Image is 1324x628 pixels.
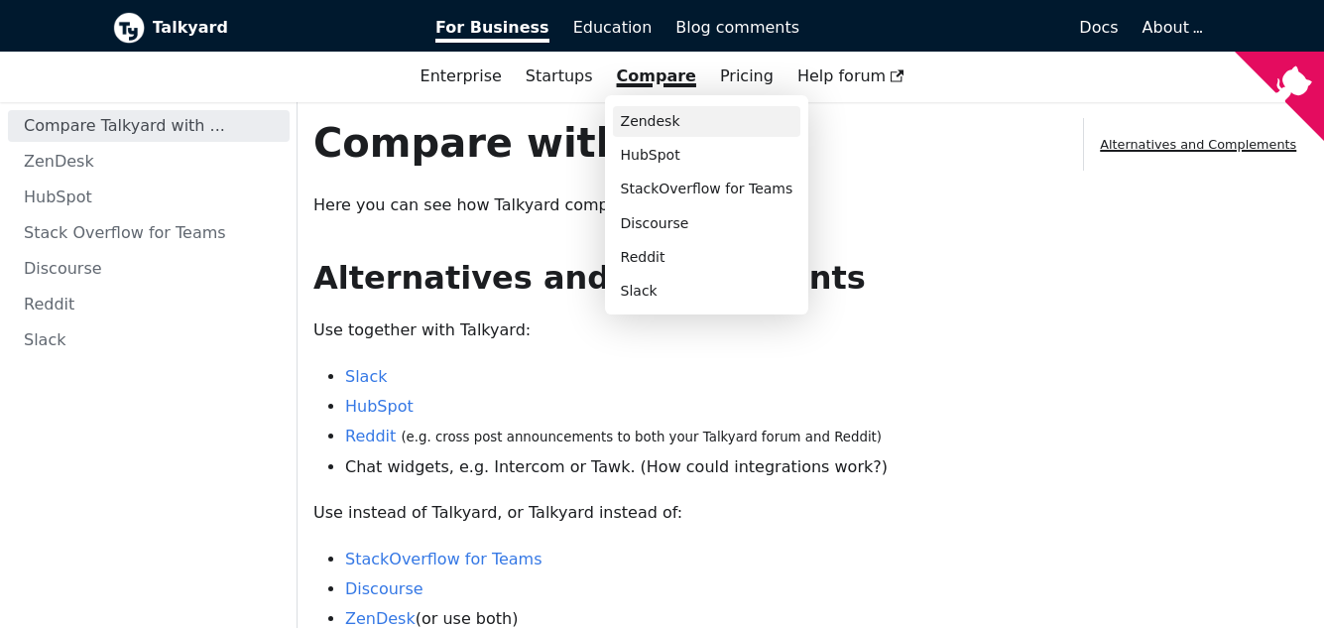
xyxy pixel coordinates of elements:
h1: Compare with [313,118,1051,168]
a: Talkyard logoTalkyard [113,12,409,44]
a: Pricing [708,60,785,93]
a: Enterprise [409,60,514,93]
a: Compare [617,66,696,85]
a: Discourse [345,579,423,598]
a: Stack Overflow for Teams [8,217,290,249]
a: HubSpot [8,182,290,213]
span: Education [573,18,653,37]
a: HubSpot [613,140,801,171]
a: ZenDesk [8,146,290,178]
p: Use together with Talkyard: [313,317,1051,343]
a: For Business [423,11,561,45]
a: About [1143,18,1200,37]
a: StackOverflow for Teams [613,174,801,204]
a: Help forum [785,60,916,93]
a: Reddit [613,242,801,273]
a: StackOverflow for Teams [345,550,542,568]
a: Docs [811,11,1131,45]
a: HubSpot [345,397,414,416]
span: Help forum [797,66,904,85]
span: Docs [1079,18,1118,37]
a: Startups [514,60,605,93]
h2: Alternatives and Complements [313,258,1051,298]
small: (e.g. cross post announcements to both your Talkyard forum and Reddit) [401,430,882,444]
a: Slack [613,276,801,307]
a: Blog comments [663,11,811,45]
p: Here you can see how Talkyard compares with other software. [313,192,1051,218]
a: Reddit [8,289,290,320]
a: ZenDesk [345,609,416,628]
p: Use instead of Talkyard, or Talkyard instead of: [313,500,1051,526]
li: Chat widgets, e.g. Intercom or Tawk. (How could integrations work?) [345,454,1051,480]
a: Zendesk [613,106,801,137]
a: Alternatives and Complements [1100,137,1296,152]
a: Slack [8,324,290,356]
b: Talkyard [153,15,409,41]
span: For Business [435,18,549,43]
a: Education [561,11,664,45]
a: Slack [345,367,387,386]
a: Discourse [613,208,801,239]
span: Blog comments [675,18,799,37]
a: Reddit [345,427,396,445]
img: Talkyard logo [113,12,145,44]
a: Discourse [8,253,290,285]
a: Compare Talkyard with ... [8,110,290,142]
